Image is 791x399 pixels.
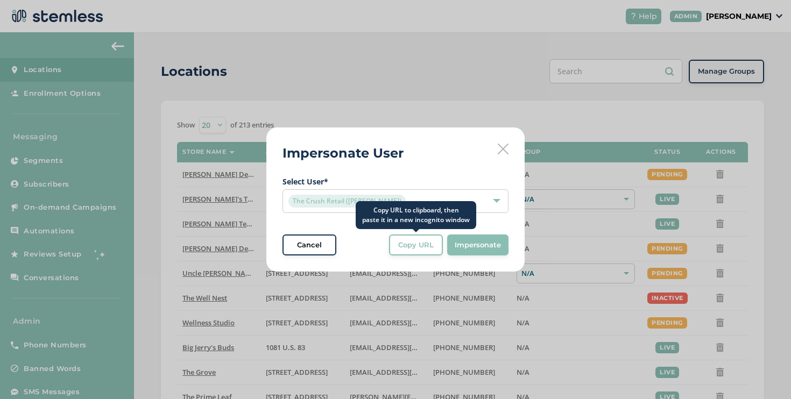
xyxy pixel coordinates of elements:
span: Impersonate [455,240,501,251]
h2: Impersonate User [282,144,404,163]
span: Copy URL [398,240,434,251]
span: The Crush Retail ([PERSON_NAME]) [288,195,406,208]
label: Select User [282,176,508,187]
button: Copy URL [389,234,443,256]
button: Cancel [282,234,336,256]
iframe: Chat Widget [737,347,791,399]
span: Cancel [297,240,322,251]
button: Impersonate [447,234,508,256]
div: Copy URL to clipboard, then paste it in a new incognito window [356,201,476,229]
